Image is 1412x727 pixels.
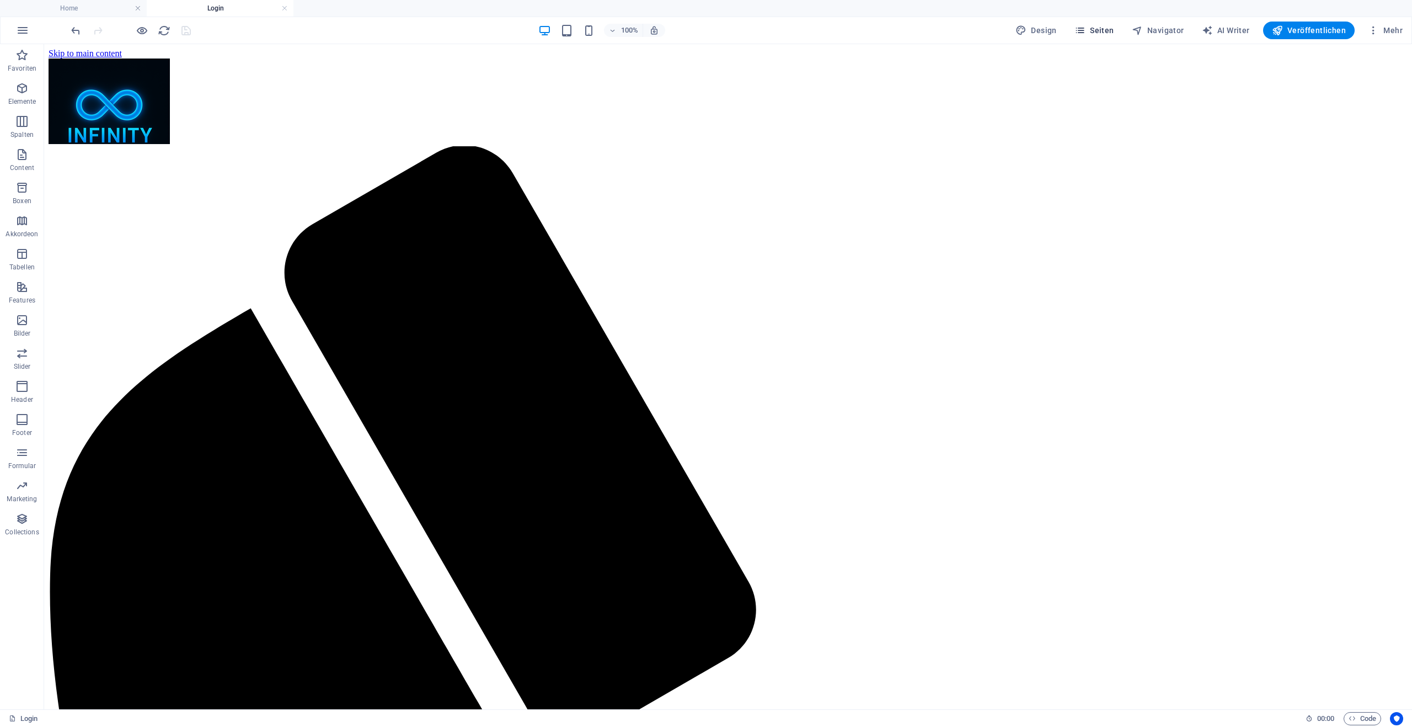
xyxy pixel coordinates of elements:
button: 100% [604,24,643,37]
i: Rückgängig: Seiten ändern (Strg+Z) [69,24,82,37]
span: 00 00 [1317,712,1334,725]
p: Content [10,163,34,172]
button: Design [1011,22,1061,39]
a: Skip to main content [4,4,78,14]
p: Tabellen [9,263,35,272]
button: Veröffentlichen [1263,22,1355,39]
span: Seiten [1074,25,1114,36]
p: Formular [8,461,36,470]
p: Slider [14,362,31,371]
h4: Login [147,2,293,14]
span: AI Writer [1202,25,1250,36]
div: Design (Strg+Alt+Y) [1011,22,1061,39]
p: Bilder [14,329,31,338]
button: undo [69,24,82,37]
p: Header [11,395,33,404]
button: Mehr [1363,22,1407,39]
button: Seiten [1070,22,1119,39]
p: Spalten [10,130,34,139]
p: Features [9,296,35,305]
a: Klick, um Auswahl aufzuheben. Doppelklick öffnet Seitenverwaltung [9,712,38,725]
button: Usercentrics [1390,712,1403,725]
span: Veröffentlichen [1272,25,1346,36]
span: Design [1015,25,1057,36]
p: Footer [12,428,32,437]
h6: Session-Zeit [1306,712,1335,725]
button: Code [1344,712,1381,725]
span: Navigator [1132,25,1184,36]
p: Elemente [8,97,36,106]
h6: 100% [621,24,638,37]
i: Seite neu laden [158,24,170,37]
p: Favoriten [8,64,36,73]
button: AI Writer [1197,22,1254,39]
button: Navigator [1127,22,1189,39]
span: : [1325,714,1327,723]
button: Klicke hier, um den Vorschau-Modus zu verlassen [135,24,148,37]
span: Mehr [1368,25,1403,36]
button: reload [157,24,170,37]
p: Akkordeon [6,230,38,238]
p: Boxen [13,197,31,205]
p: Marketing [7,495,37,503]
p: Collections [5,528,39,537]
span: Code [1349,712,1376,725]
i: Bei Größenänderung Zoomstufe automatisch an das gewählte Gerät anpassen. [649,25,659,35]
